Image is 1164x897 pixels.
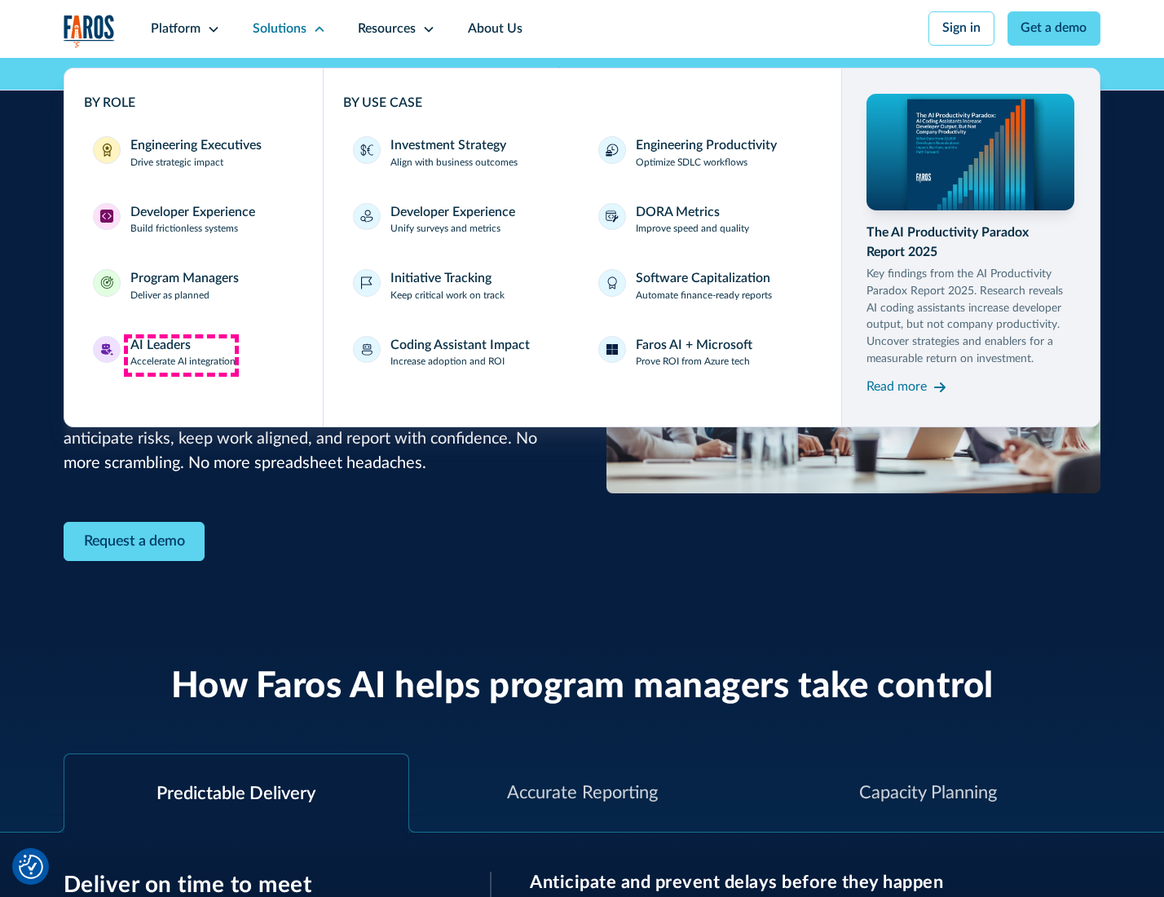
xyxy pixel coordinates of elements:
img: Logo of the analytics and reporting company Faros. [64,15,116,48]
a: Initiative TrackingKeep critical work on track [343,259,575,313]
div: Resources [358,20,416,39]
div: Developer Experience [130,203,255,223]
div: Coding Assistant Impact [390,336,530,356]
a: Engineering ProductivityOptimize SDLC workflows [589,126,821,180]
img: Program Managers [100,276,113,289]
a: Engineering ExecutivesEngineering ExecutivesDrive strategic impact [84,126,304,180]
p: Keep critical work on track [390,289,505,303]
a: Contact Modal [64,522,205,562]
p: Build frictionless systems [130,222,238,236]
button: Cookie Settings [19,855,43,879]
a: Sign in [928,11,994,46]
p: Accelerate AI integration [130,355,236,369]
p: Unify surveys and metrics [390,222,500,236]
a: Program ManagersProgram ManagersDeliver as planned [84,259,304,313]
nav: Solutions [64,58,1101,427]
a: Developer ExperienceUnify surveys and metrics [343,193,575,247]
div: Developer Experience [390,203,515,223]
div: BY USE CASE [343,94,822,113]
div: Program Managers [130,269,239,289]
div: Faros AI + Microsoft [636,336,752,356]
a: Faros AI + MicrosoftProve ROI from Azure tech [589,326,821,380]
div: BY ROLE [84,94,304,113]
div: Software Capitalization [636,269,770,289]
img: AI Leaders [100,343,113,356]
div: Predictable Delivery [157,780,315,807]
div: Engineering Executives [130,136,262,156]
p: Increase adoption and ROI [390,355,505,369]
a: Developer ExperienceDeveloper ExperienceBuild frictionless systems [84,193,304,247]
div: Engineering Productivity [636,136,777,156]
a: Investment StrategyAlign with business outcomes [343,126,575,180]
img: Engineering Executives [100,144,113,157]
div: Solutions [253,20,306,39]
a: AI LeadersAI LeadersAccelerate AI integration [84,326,304,380]
div: AI Leaders [130,336,191,356]
p: Automate finance-ready reports [636,289,772,303]
a: Get a demo [1007,11,1101,46]
p: Improve speed and quality [636,222,749,236]
div: Investment Strategy [390,136,506,156]
div: The AI Productivity Paradox Report 2025 [866,223,1074,263]
img: Revisit consent button [19,855,43,879]
p: Prove ROI from Azure tech [636,355,750,369]
a: Coding Assistant ImpactIncrease adoption and ROI [343,326,575,380]
h3: Anticipate and prevent delays before they happen [530,872,1100,893]
p: Deliver as planned [130,289,209,303]
div: DORA Metrics [636,203,720,223]
h2: How Faros AI helps program managers take control [171,665,994,709]
div: Initiative Tracking [390,269,492,289]
a: Software CapitalizationAutomate finance-ready reports [589,259,821,313]
a: The AI Productivity Paradox Report 2025Key findings from the AI Productivity Paradox Report 2025.... [866,94,1074,400]
p: Key findings from the AI Productivity Paradox Report 2025. Research reveals AI coding assistants ... [866,266,1074,368]
div: Platform [151,20,201,39]
div: Read more [866,378,927,397]
div: Capacity Planning [859,780,997,806]
img: Developer Experience [100,210,113,223]
a: home [64,15,116,48]
div: Accurate Reporting [507,780,658,806]
a: DORA MetricsImprove speed and quality [589,193,821,247]
p: Optimize SDLC workflows [636,156,747,170]
p: Align with business outcomes [390,156,518,170]
p: Drive strategic impact [130,156,223,170]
